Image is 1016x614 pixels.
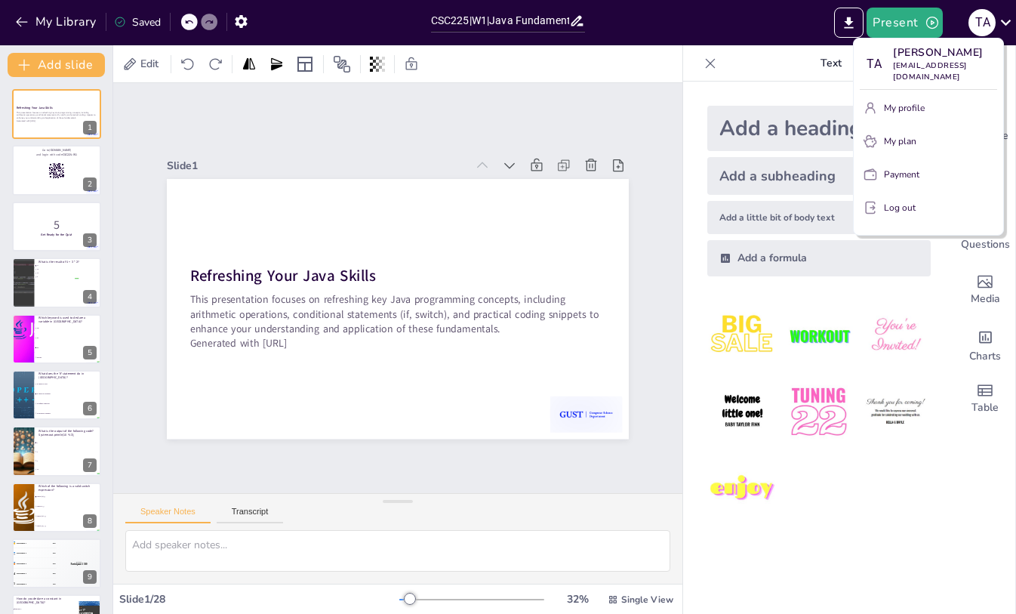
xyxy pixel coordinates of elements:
p: [EMAIL_ADDRESS][DOMAIN_NAME] [893,60,997,83]
button: Payment [860,162,997,187]
button: My plan [860,129,997,153]
p: My plan [884,134,916,148]
p: Payment [884,168,919,181]
p: Log out [884,201,916,214]
button: Log out [860,196,997,220]
p: [PERSON_NAME] [893,45,997,60]
button: My profile [860,96,997,120]
p: My profile [884,101,925,115]
div: T A [860,51,887,78]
